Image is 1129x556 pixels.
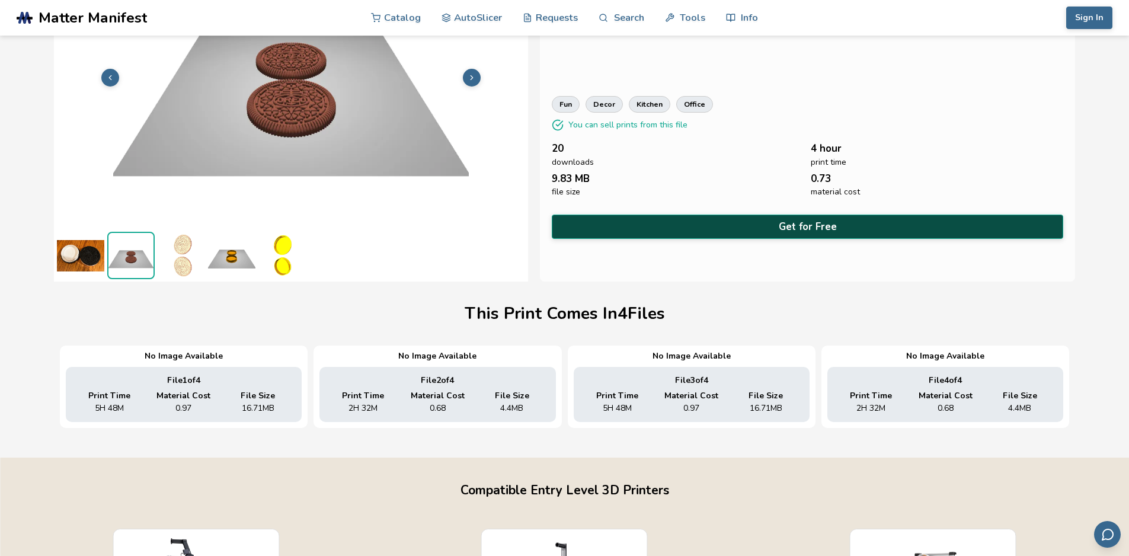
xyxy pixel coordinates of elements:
a: fun [552,96,580,113]
span: 0.68 [938,404,954,413]
span: 9.83 MB [552,173,590,184]
p: You can sell prints from this file [568,119,687,131]
a: decor [586,96,623,113]
span: Print Time [342,391,384,401]
span: 4.4 MB [500,404,523,413]
div: File 2 of 4 [328,376,546,385]
div: No Image Available [827,352,1063,361]
div: File 4 of 4 [836,376,1054,385]
button: Send feedback via email [1094,521,1121,548]
span: file size [552,187,580,197]
h2: Compatible Entry Level 3D Printers [12,481,1117,500]
span: File Size [749,391,783,401]
span: File Size [241,391,275,401]
span: File Size [1003,391,1037,401]
span: Material Cost [919,391,973,401]
span: 16.71 MB [242,404,274,413]
span: 0.97 [175,404,191,413]
div: No Image Available [574,352,810,361]
img: White_Filling_x0.4_PIP_3D_Preview [258,232,306,279]
button: Get for Free [552,215,1064,239]
span: 0.97 [683,404,699,413]
img: White_Filling_x0.4_PIP_Print_Bed_Preview [208,232,255,279]
h1: This Print Comes In 4 File s [465,305,665,323]
span: 4 hour [811,143,842,154]
div: No Image Available [319,352,555,361]
span: Matter Manifest [39,9,147,26]
img: Cookie_0.4_PIP_Print_Bed_Preview [108,233,153,278]
div: File 1 of 4 [75,376,293,385]
span: 2H 32M [856,404,885,413]
span: 5H 48M [603,404,632,413]
span: Material Cost [156,391,210,401]
span: Print Time [88,391,130,401]
span: 5H 48M [95,404,124,413]
span: material cost [811,187,860,197]
span: 0.68 [430,404,446,413]
span: 16.71 MB [750,404,782,413]
a: office [676,96,713,113]
span: Print Time [850,391,892,401]
span: File Size [495,391,529,401]
span: Material Cost [411,391,465,401]
span: 20 [552,143,564,154]
button: Sign In [1066,7,1112,29]
span: 0.73 [811,173,831,184]
span: print time [811,158,846,167]
span: downloads [552,158,594,167]
span: Material Cost [664,391,718,401]
span: Print Time [596,391,638,401]
span: 2H 32M [348,404,378,413]
span: 4.4 MB [1008,404,1031,413]
div: No Image Available [66,352,302,361]
a: kitchen [629,96,670,113]
div: File 3 of 4 [583,376,801,385]
img: Cookie_0.4_PIP_3D_Preview [158,232,205,279]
